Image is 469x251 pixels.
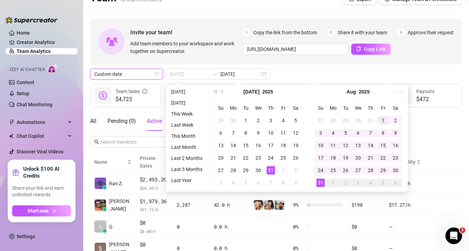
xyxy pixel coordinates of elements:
div: Team Sales [115,88,147,95]
div: 2 [341,179,350,187]
div: 27 [217,166,225,174]
td: 2025-08-21 [364,152,377,164]
td: 2025-07-06 [215,127,227,139]
div: 21 [366,154,375,162]
td: 2025-09-05 [377,177,389,189]
div: 5 [242,179,250,187]
div: 7 [267,179,275,187]
div: 2 [292,166,300,174]
div: 8 [279,179,287,187]
img: Shalva [254,200,263,210]
li: Last Year [168,176,205,185]
div: 23 [254,154,262,162]
span: Copy the link from the bottom [253,29,317,36]
td: 2025-07-09 [252,127,264,139]
td: 2025-07-28 [227,164,240,177]
div: 27 [354,166,362,174]
span: 2 [327,29,335,36]
td: 2025-08-30 [389,164,402,177]
div: 16 [254,141,262,150]
div: 7 [366,129,375,137]
span: $1,979.36 [140,197,168,206]
td: 2025-08-12 [339,139,352,152]
td: 2025-08-22 [377,152,389,164]
td: 2025-08-03 [314,127,327,139]
div: 2,287 [177,201,206,209]
a: Setup [17,91,29,96]
div: 29 [217,116,225,125]
img: Babydanix [264,200,274,210]
td: 2025-07-05 [289,114,302,127]
span: swap-right [212,71,218,77]
img: Elay Amram [95,199,106,211]
img: SivanSecret [275,200,284,210]
td: 2025-08-14 [364,139,377,152]
span: gift [12,169,19,176]
span: 1 [243,29,251,36]
span: Copy Link [364,46,385,52]
div: $17.27 /h [389,201,421,209]
td: 2025-07-19 [289,139,302,152]
td: 2025-07-27 [314,114,327,127]
li: Last Week [168,121,205,129]
div: 14 [229,141,237,150]
span: Custom date [94,69,159,79]
div: 11 [279,129,287,137]
div: 6 [391,179,400,187]
th: Th [264,102,277,114]
td: 2025-09-04 [364,177,377,189]
button: Last year (Control + left) [211,85,219,99]
div: $0 [351,223,380,231]
div: 9 [254,129,262,137]
span: 9 % [293,201,304,209]
a: Content [17,80,34,85]
td: 2025-07-16 [252,139,264,152]
span: Invite your team! [130,28,243,37]
span: Private Sales [140,155,156,169]
li: Last 3 Months [168,165,205,173]
div: 2 [254,116,262,125]
td: 2025-07-30 [352,114,364,127]
td: 2025-08-13 [352,139,364,152]
div: 23 [391,154,400,162]
span: question-circle [301,84,306,99]
div: 28 [229,166,237,174]
div: 0 [177,223,206,231]
th: Mo [227,102,240,114]
div: 28 [366,166,375,174]
img: Ran Zlatkin [95,178,106,189]
li: Last Month [168,143,205,151]
div: 4 [329,129,337,137]
span: Active [147,118,162,124]
div: 30 [391,166,400,174]
th: Th [364,102,377,114]
th: Fr [377,102,389,114]
button: Choose a year [359,85,370,99]
td: 2025-07-10 [264,127,277,139]
th: Mo [327,102,339,114]
div: 1 [279,166,287,174]
td: 2025-08-01 [277,164,289,177]
td: 2025-07-29 [240,164,252,177]
div: 19 [292,141,300,150]
div: 10 [316,141,325,150]
td: 2025-07-29 [339,114,352,127]
li: This Month [168,132,205,140]
span: info-circle [142,88,147,95]
div: 11 [329,141,337,150]
a: Discover Viral Videos [17,149,63,154]
div: 0.0 h [214,223,245,231]
div: 31 [267,166,275,174]
td: 2025-08-08 [277,177,289,189]
a: Home [17,30,30,36]
div: Est. Hours Worked [266,84,306,99]
td: 2025-08-24 [314,164,327,177]
button: Choose a month [347,85,356,99]
div: 18 [329,154,337,162]
td: 2025-07-01 [240,114,252,127]
span: G [99,223,102,231]
div: All [90,117,96,125]
td: 2025-07-14 [227,139,240,152]
td: 2025-08-04 [227,177,240,189]
div: 25 [279,154,287,162]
